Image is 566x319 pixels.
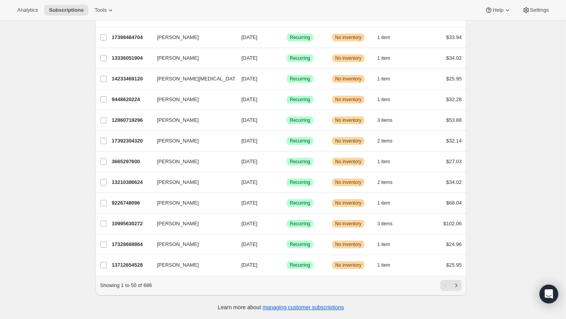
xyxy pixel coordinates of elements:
button: 1 item [377,53,399,64]
button: Next [451,280,462,291]
button: 1 item [377,239,399,250]
span: $24.96 [446,241,462,247]
span: 1 item [377,96,390,103]
span: [DATE] [241,117,257,123]
span: No inventory [335,34,361,41]
span: No inventory [335,159,361,165]
div: 17392304320[PERSON_NAME][DATE]SuccessRecurringWarningNo inventory2 items$32.14 [112,135,462,146]
button: 1 item [377,73,399,84]
span: Subscriptions [49,7,84,13]
span: Help [493,7,503,13]
span: $33.94 [446,34,462,40]
div: 9226748096[PERSON_NAME][DATE]SuccessRecurringWarningNo inventory1 item$68.04 [112,198,462,209]
button: [PERSON_NAME] [152,197,230,209]
div: 17398464704[PERSON_NAME][DATE]SuccessRecurringWarningNo inventory1 item$33.94 [112,32,462,43]
span: [PERSON_NAME] [157,137,199,145]
div: 9448620224[PERSON_NAME][DATE]SuccessRecurringWarningNo inventory1 item$32.28 [112,94,462,105]
span: 1 item [377,262,390,268]
span: Tools [95,7,107,13]
button: Settings [518,5,554,16]
nav: Pagination [440,280,462,291]
span: 2 items [377,179,393,185]
div: 10995630272[PERSON_NAME][DATE]SuccessRecurringWarningNo inventory3 items$102.06 [112,218,462,229]
span: Recurring [290,138,310,144]
span: $68.04 [446,200,462,206]
button: [PERSON_NAME] [152,155,230,168]
span: [PERSON_NAME] [157,199,199,207]
div: 14233469120[PERSON_NAME][MEDICAL_DATA][DATE]SuccessRecurringWarningNo inventory1 item$25.95 [112,73,462,84]
a: managing customer subscriptions [262,304,344,310]
button: 1 item [377,156,399,167]
span: Recurring [290,241,310,248]
button: [PERSON_NAME] [152,135,230,147]
span: [DATE] [241,96,257,102]
span: No inventory [335,117,361,123]
span: No inventory [335,55,361,61]
span: [PERSON_NAME] [157,241,199,248]
button: 3 items [377,115,401,126]
span: 1 item [377,76,390,82]
p: 17392304320 [112,137,151,145]
span: [DATE] [241,34,257,40]
div: 3665297600[PERSON_NAME][DATE]SuccessRecurringWarningNo inventory1 item$27.03 [112,156,462,167]
button: 1 item [377,260,399,271]
span: $32.14 [446,138,462,144]
button: 3 items [377,218,401,229]
button: [PERSON_NAME] [152,31,230,44]
button: Subscriptions [44,5,88,16]
div: 13210386624[PERSON_NAME][DATE]SuccessRecurringWarningNo inventory2 items$34.02 [112,177,462,188]
p: Showing 1 to 50 of 686 [100,282,152,289]
p: 12860719296 [112,116,151,124]
span: 3 items [377,221,393,227]
span: $53.88 [446,117,462,123]
button: [PERSON_NAME] [152,52,230,64]
span: Recurring [290,55,310,61]
span: 1 item [377,241,390,248]
span: $34.02 [446,179,462,185]
button: [PERSON_NAME] [152,217,230,230]
p: 17398464704 [112,34,151,41]
span: [PERSON_NAME] [157,220,199,228]
span: [PERSON_NAME] [157,34,199,41]
span: No inventory [335,200,361,206]
span: [PERSON_NAME] [157,158,199,166]
span: $25.95 [446,262,462,268]
button: 2 items [377,177,401,188]
span: No inventory [335,76,361,82]
button: [PERSON_NAME] [152,93,230,106]
p: 13712654528 [112,261,151,269]
span: [DATE] [241,179,257,185]
span: Recurring [290,200,310,206]
span: No inventory [335,179,361,185]
span: [PERSON_NAME] [157,261,199,269]
span: No inventory [335,221,361,227]
div: Open Intercom Messenger [539,285,558,303]
span: 1 item [377,159,390,165]
span: $34.02 [446,55,462,61]
button: [PERSON_NAME] [152,176,230,189]
button: [PERSON_NAME] [152,114,230,127]
span: $25.95 [446,76,462,82]
button: [PERSON_NAME] [152,259,230,271]
span: Recurring [290,117,310,123]
button: 1 item [377,94,399,105]
span: [DATE] [241,159,257,164]
p: 9226748096 [112,199,151,207]
button: [PERSON_NAME] [152,238,230,251]
span: Analytics [17,7,38,13]
p: Learn more about [218,303,344,311]
span: [DATE] [241,138,257,144]
p: 17328668864 [112,241,151,248]
span: [PERSON_NAME] [157,96,199,103]
span: $102.06 [443,221,462,226]
button: Analytics [12,5,43,16]
span: [DATE] [241,221,257,226]
p: 13210386624 [112,178,151,186]
span: 3 items [377,117,393,123]
div: 13336051904[PERSON_NAME][DATE]SuccessRecurringWarningNo inventory1 item$34.02 [112,53,462,64]
span: [PERSON_NAME][MEDICAL_DATA] [157,75,240,83]
span: $32.28 [446,96,462,102]
span: Recurring [290,159,310,165]
span: [DATE] [241,262,257,268]
button: 1 item [377,32,399,43]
